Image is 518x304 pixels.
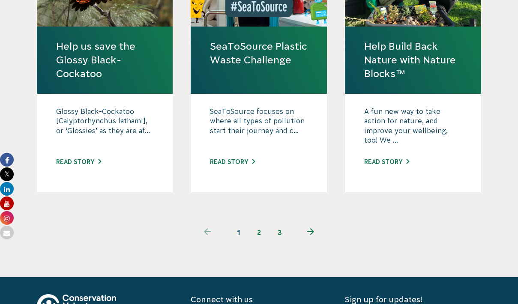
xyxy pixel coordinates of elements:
p: Glossy Black-Cockatoo [Calyptorhynchus lathami], or ‘Glossies’ as they are af... [56,107,154,149]
a: Help Build Back Nature with Nature Blocks™ [364,39,462,81]
a: Read story [364,158,409,165]
a: Read story [56,158,101,165]
a: SeaToSource Plastic Waste Challenge [210,39,308,67]
p: SeaToSource focuses on where all types of pollution start their journey and c... [210,107,308,149]
a: Next page [290,222,332,243]
ul: Pagination [187,222,332,243]
p: A fun new way to take action for nature, and improve your wellbeing, too! We ... [364,107,462,149]
a: 2 [249,222,269,243]
span: 1 [228,222,249,243]
a: Help us save the Glossy Black-Cockatoo [56,39,154,81]
a: Read story [210,158,255,165]
a: 3 [269,222,290,243]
